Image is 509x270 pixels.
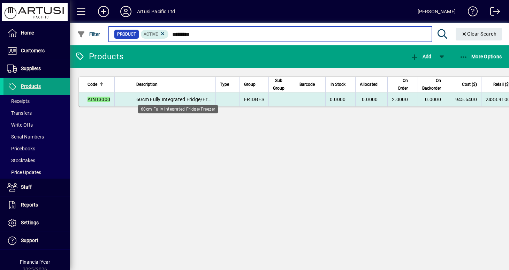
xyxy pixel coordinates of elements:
button: Clear [456,28,502,40]
div: In Stock [330,81,352,88]
div: Barcode [299,81,321,88]
span: FRIDGES [244,97,264,102]
span: On Order [392,77,408,92]
button: Profile [115,5,137,18]
span: Sub Group [273,77,284,92]
div: Type [220,81,235,88]
a: Write Offs [3,119,70,131]
a: Pricebooks [3,143,70,155]
span: Description [136,81,158,88]
div: Description [136,81,211,88]
span: Settings [21,220,39,225]
button: Add [92,5,115,18]
span: Group [244,81,256,88]
div: Products [75,51,123,62]
span: Add [410,54,431,59]
span: Home [21,30,34,36]
div: Allocated [360,81,384,88]
span: Allocated [360,81,378,88]
span: Staff [21,184,32,190]
span: Transfers [7,110,32,116]
a: Suppliers [3,60,70,77]
button: Filter [75,28,102,40]
span: Customers [21,48,45,53]
div: Group [244,81,264,88]
a: Stocktakes [3,155,70,166]
em: AINT3000 [88,97,110,102]
div: On Order [392,77,414,92]
a: Price Updates [3,166,70,178]
button: More Options [458,50,504,63]
span: Financial Year [20,259,50,265]
td: 945.6400 [451,92,481,106]
a: Home [3,24,70,42]
a: Receipts [3,95,70,107]
span: Cost ($) [462,81,477,88]
span: 60cm Fully Integrated Fridge/Freezer [136,97,219,102]
span: Suppliers [21,66,41,71]
div: [PERSON_NAME] [418,6,456,17]
a: Reports [3,196,70,214]
a: Customers [3,42,70,60]
span: Products [21,83,41,89]
span: Serial Numbers [7,134,44,140]
span: Active [144,32,158,37]
span: 0.0000 [330,97,346,102]
span: Reports [21,202,38,208]
a: Support [3,232,70,249]
mat-chip: Activation Status: Active [141,30,169,39]
span: On Backorder [422,77,441,92]
div: Artusi Pacific Ltd [137,6,175,17]
span: Price Updates [7,170,41,175]
span: Code [88,81,97,88]
span: 0.0000 [425,97,441,102]
div: Code [88,81,110,88]
span: Pricebooks [7,146,35,151]
span: Type [220,81,229,88]
span: Barcode [299,81,315,88]
div: Sub Group [273,77,291,92]
span: Filter [77,31,100,37]
span: Product [117,31,136,38]
span: Receipts [7,98,30,104]
span: Support [21,238,38,243]
div: On Backorder [422,77,447,92]
span: 2.0000 [392,97,408,102]
a: Transfers [3,107,70,119]
button: Add [409,50,433,63]
a: Logout [485,1,500,24]
a: Settings [3,214,70,232]
span: 0.0000 [362,97,378,102]
span: Clear Search [461,31,497,37]
a: Serial Numbers [3,131,70,143]
span: Stocktakes [7,158,35,163]
a: Staff [3,179,70,196]
a: Knowledge Base [463,1,478,24]
div: 60cm Fully Integrated Fridge/Freezer [138,105,218,113]
span: Write Offs [7,122,33,128]
span: More Options [459,54,502,59]
span: In Stock [331,81,345,88]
